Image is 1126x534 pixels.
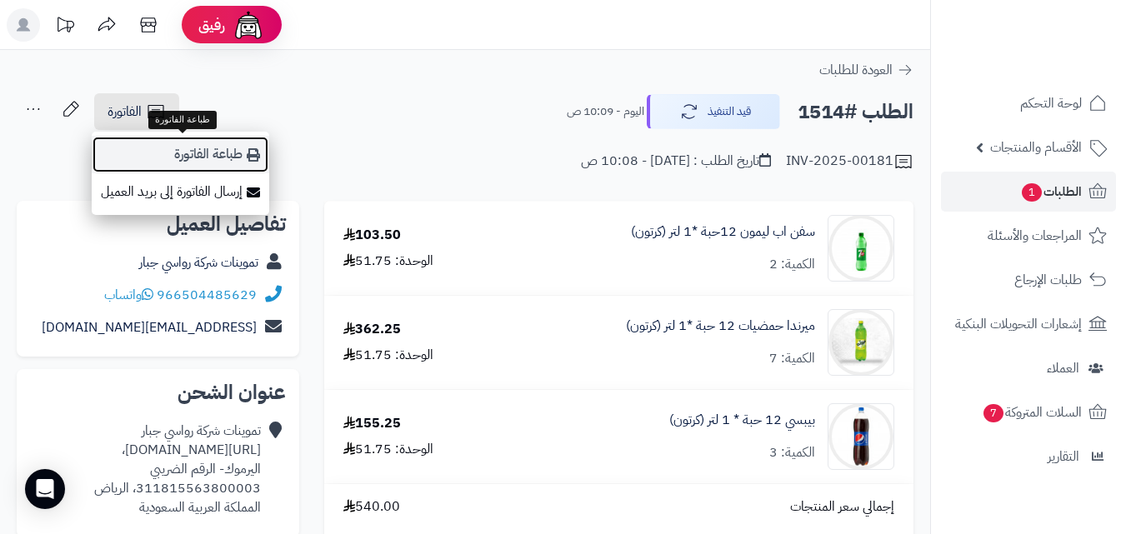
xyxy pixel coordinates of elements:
a: العملاء [941,348,1116,388]
img: 1747594532-18409223-8150-4f06-d44a-9c8685d0-90x90.jpg [828,403,893,470]
a: العودة للطلبات [819,60,913,80]
a: 966504485629 [157,285,257,305]
span: إشعارات التحويلات البنكية [955,312,1082,336]
a: ميرندا حمضيات 12 حبة *1 لتر (كرتون) [626,317,815,336]
a: طلبات الإرجاع [941,260,1116,300]
a: سفن اب ليمون 12حبة *1 لتر (كرتون) [631,222,815,242]
img: 1747566256-XP8G23evkchGmxKUr8YaGb2gsq2hZno4-90x90.jpg [828,309,893,376]
small: اليوم - 10:09 ص [567,103,644,120]
span: الأقسام والمنتجات [990,136,1082,159]
h2: الطلب #1514 [798,95,913,129]
span: طلبات الإرجاع [1014,268,1082,292]
div: 362.25 [343,320,401,339]
span: التقارير [1048,445,1079,468]
span: العملاء [1047,357,1079,380]
a: إشعارات التحويلات البنكية [941,304,1116,344]
span: الفاتورة [108,102,142,122]
div: الوحدة: 51.75 [343,346,433,365]
a: طباعة الفاتورة [92,136,269,173]
div: تموينات شركة رواسي جبار [URL][DOMAIN_NAME]، اليرموك- الرقم الضريبي 311815563800003، الرياض المملك... [30,422,261,517]
a: المراجعات والأسئلة [941,216,1116,256]
img: 1747540828-789ab214-413e-4ccd-b32f-1699f0bc-90x90.jpg [828,215,893,282]
div: تاريخ الطلب : [DATE] - 10:08 ص [581,152,771,171]
span: العودة للطلبات [819,60,893,80]
a: الفاتورة [94,93,179,130]
span: لوحة التحكم [1020,92,1082,115]
span: رفيق [198,15,225,35]
div: Open Intercom Messenger [25,469,65,509]
span: إجمالي سعر المنتجات [790,497,894,517]
div: 103.50 [343,226,401,245]
a: الطلبات1 [941,172,1116,212]
div: الكمية: 2 [769,255,815,274]
span: 7 [983,404,1003,422]
a: لوحة التحكم [941,83,1116,123]
img: logo-2.png [1013,47,1110,82]
div: الوحدة: 51.75 [343,252,433,271]
div: طباعة الفاتورة [148,111,217,129]
button: قيد التنفيذ [647,94,780,129]
a: واتساب [104,285,153,305]
a: بيبسي 12 حبة * 1 لتر (كرتون) [669,411,815,430]
span: 1 [1022,183,1042,202]
a: تموينات شركة رواسي جبار [139,252,258,272]
div: 155.25 [343,414,401,433]
img: ai-face.png [232,8,265,42]
h2: عنوان الشحن [30,382,286,402]
a: إرسال الفاتورة إلى بريد العميل [92,173,269,211]
span: السلات المتروكة [982,401,1082,424]
a: السلات المتروكة7 [941,392,1116,432]
span: المراجعات والأسئلة [988,224,1082,247]
div: الكمية: 7 [769,349,815,368]
h2: تفاصيل العميل [30,214,286,234]
a: التقارير [941,437,1116,477]
div: INV-2025-00181 [786,152,913,172]
span: الطلبات [1020,180,1082,203]
span: 540.00 [343,497,400,517]
div: الوحدة: 51.75 [343,440,433,459]
a: تحديثات المنصة [44,8,86,46]
a: [EMAIL_ADDRESS][DOMAIN_NAME] [42,317,257,337]
div: الكمية: 3 [769,443,815,462]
